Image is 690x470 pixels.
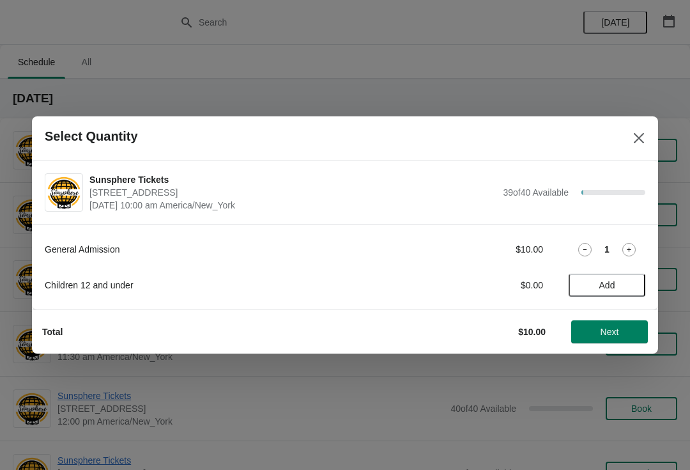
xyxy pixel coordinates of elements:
[89,186,496,199] span: [STREET_ADDRESS]
[89,199,496,212] span: [DATE] 10:00 am America/New_York
[42,327,63,337] strong: Total
[45,243,399,256] div: General Admission
[425,243,543,256] div: $10.00
[569,274,645,297] button: Add
[425,279,543,292] div: $0.00
[518,327,546,337] strong: $10.00
[601,327,619,337] span: Next
[45,175,82,210] img: Sunsphere Tickets | 810 Clinch Avenue, Knoxville, TN, USA | October 6 | 10:00 am America/New_York
[627,127,650,150] button: Close
[604,243,609,256] strong: 1
[571,320,648,343] button: Next
[599,280,615,290] span: Add
[45,129,138,144] h2: Select Quantity
[503,187,569,198] span: 39 of 40 Available
[89,173,496,186] span: Sunsphere Tickets
[45,279,399,292] div: Children 12 and under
